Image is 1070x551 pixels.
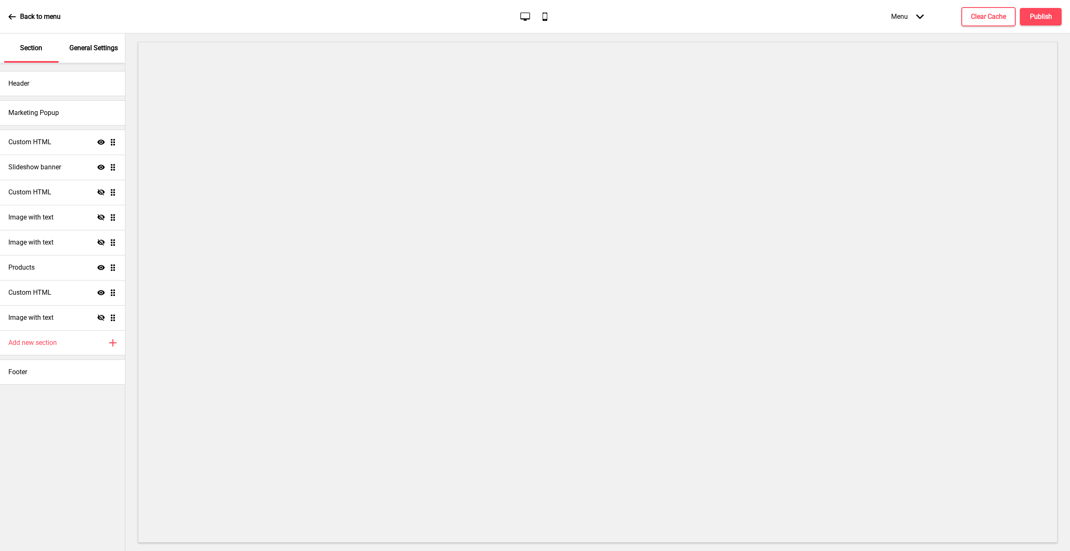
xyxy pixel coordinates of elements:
a: Back to menu [8,5,61,28]
div: Menu [883,4,932,29]
h4: Clear Cache [971,12,1006,21]
h4: Header [8,79,29,88]
h4: Image with text [8,238,53,247]
p: Section [20,43,42,53]
h4: Publish [1030,12,1052,21]
h4: Products [8,263,35,272]
h4: Image with text [8,313,53,322]
h4: Custom HTML [8,188,51,197]
p: General Settings [69,43,118,53]
h4: Custom HTML [8,138,51,147]
h4: Marketing Popup [8,108,59,117]
button: Publish [1020,8,1062,26]
h4: Custom HTML [8,288,51,297]
h4: Add new section [8,338,57,347]
h4: Footer [8,367,27,377]
h4: Slideshow banner [8,163,61,172]
h4: Image with text [8,213,53,222]
button: Clear Cache [961,7,1016,26]
p: Back to menu [20,12,61,21]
